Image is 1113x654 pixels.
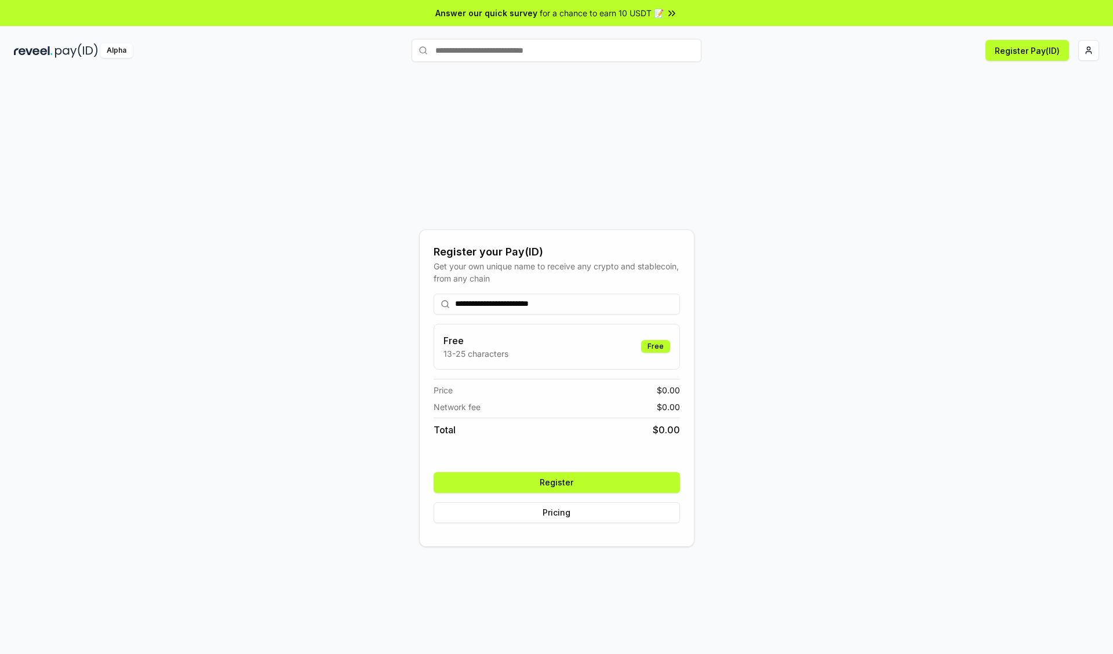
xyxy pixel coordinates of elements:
[653,423,680,437] span: $ 0.00
[434,472,680,493] button: Register
[540,7,664,19] span: for a chance to earn 10 USDT 📝
[641,340,670,353] div: Free
[657,384,680,396] span: $ 0.00
[435,7,537,19] span: Answer our quick survey
[434,401,481,413] span: Network fee
[434,502,680,523] button: Pricing
[443,334,508,348] h3: Free
[434,423,456,437] span: Total
[657,401,680,413] span: $ 0.00
[985,40,1069,61] button: Register Pay(ID)
[55,43,98,58] img: pay_id
[100,43,133,58] div: Alpha
[434,260,680,284] div: Get your own unique name to receive any crypto and stablecoin, from any chain
[434,244,680,260] div: Register your Pay(ID)
[443,348,508,360] p: 13-25 characters
[434,384,453,396] span: Price
[14,43,53,58] img: reveel_dark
